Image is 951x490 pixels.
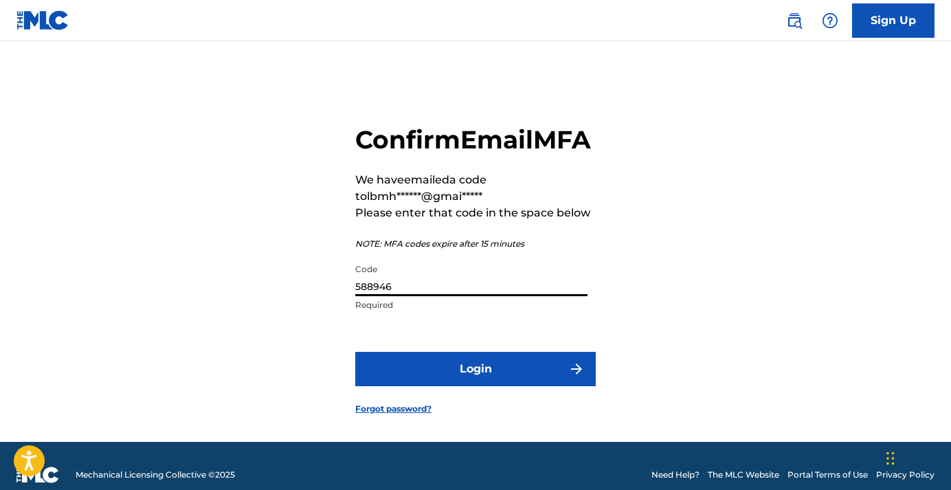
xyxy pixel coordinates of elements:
[882,424,951,490] iframe: Chat Widget
[651,469,700,481] a: Need Help?
[886,438,895,479] div: Drag
[787,469,868,481] a: Portal Terms of Use
[355,352,596,386] button: Login
[708,469,779,481] a: The MLC Website
[16,467,59,483] img: logo
[16,10,69,30] img: MLC Logo
[355,238,596,250] p: NOTE: MFA codes expire after 15 minutes
[876,469,935,481] a: Privacy Policy
[781,7,808,34] a: Public Search
[786,12,803,29] img: search
[76,469,235,481] span: Mechanical Licensing Collective © 2025
[355,124,596,155] h2: Confirm Email MFA
[355,299,588,311] p: Required
[822,12,838,29] img: help
[355,205,596,221] p: Please enter that code in the space below
[568,361,585,377] img: f7272a7cc735f4ea7f67.svg
[355,403,432,415] a: Forgot password?
[852,3,935,38] a: Sign Up
[816,7,844,34] div: Help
